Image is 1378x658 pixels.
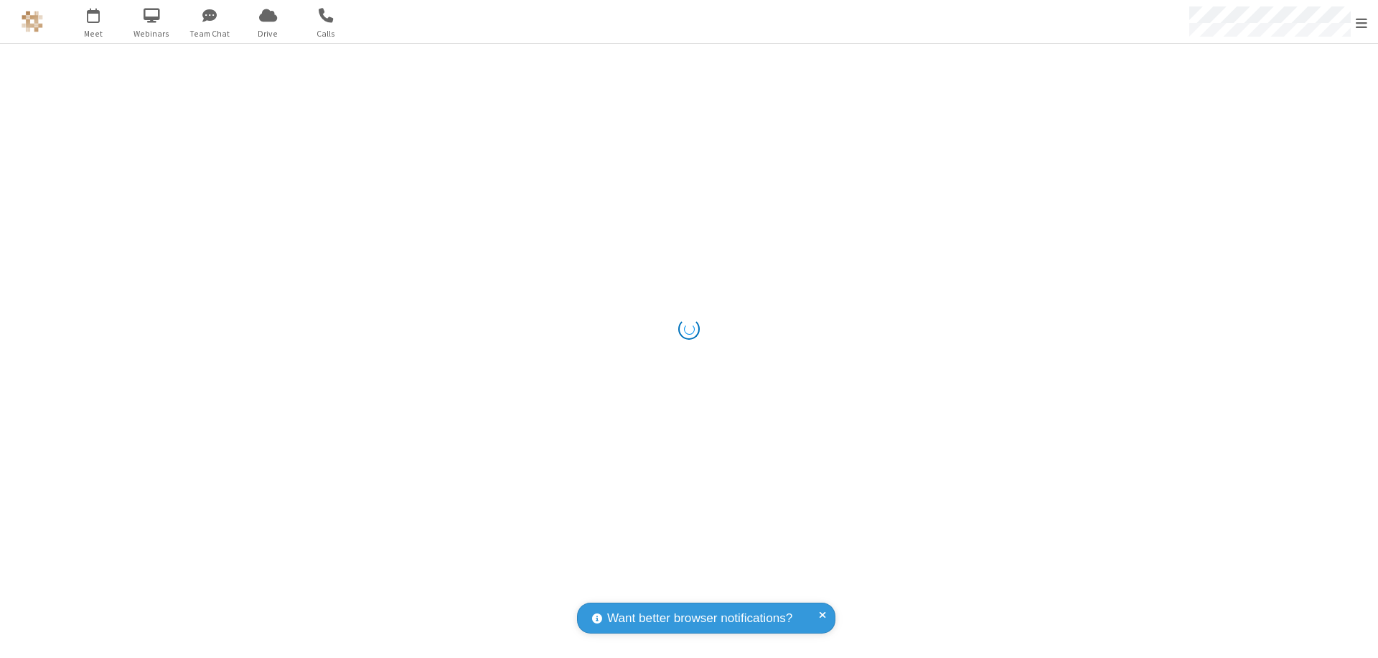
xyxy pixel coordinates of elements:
[299,27,353,40] span: Calls
[125,27,179,40] span: Webinars
[183,27,237,40] span: Team Chat
[607,609,792,628] span: Want better browser notifications?
[241,27,295,40] span: Drive
[22,11,43,32] img: QA Selenium DO NOT DELETE OR CHANGE
[67,27,121,40] span: Meet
